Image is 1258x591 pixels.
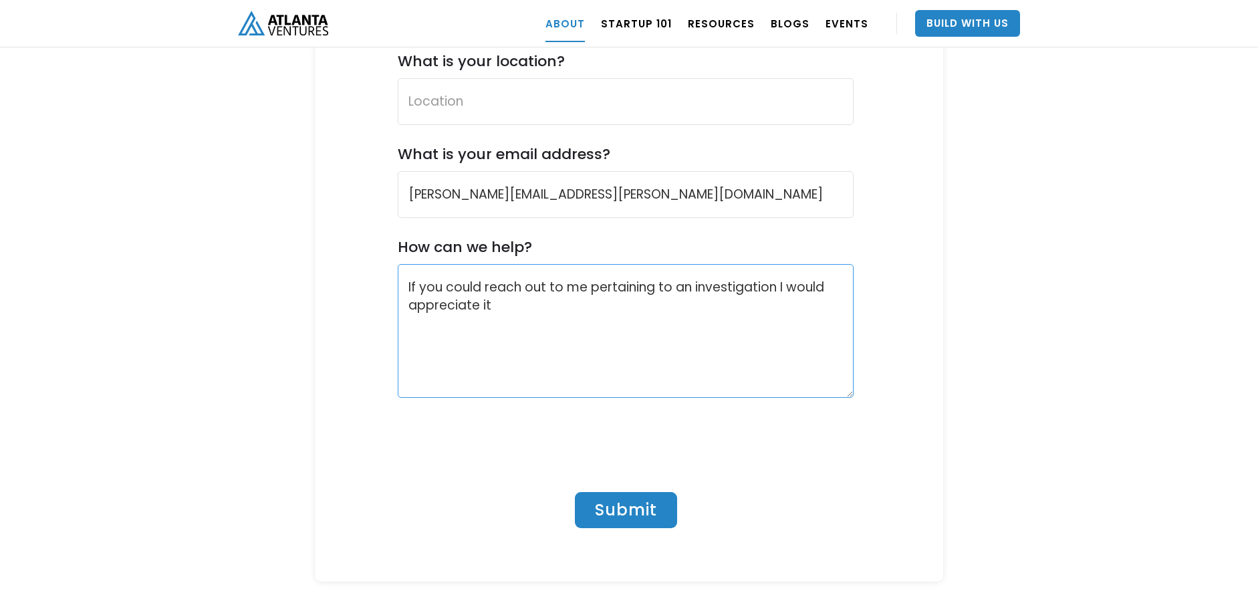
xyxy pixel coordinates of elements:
a: EVENTS [826,5,868,42]
iframe: reCAPTCHA [524,411,727,463]
a: ABOUT [545,5,585,42]
input: Location [398,78,854,125]
label: What is your email address? [398,145,610,163]
a: RESOURCES [688,5,755,42]
a: Build With Us [915,10,1020,37]
label: How can we help? [398,238,532,256]
a: Startup 101 [601,5,672,42]
input: Submit [575,492,677,528]
label: What is your location? [398,52,565,70]
a: BLOGS [771,5,809,42]
input: Email Address [398,171,854,218]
